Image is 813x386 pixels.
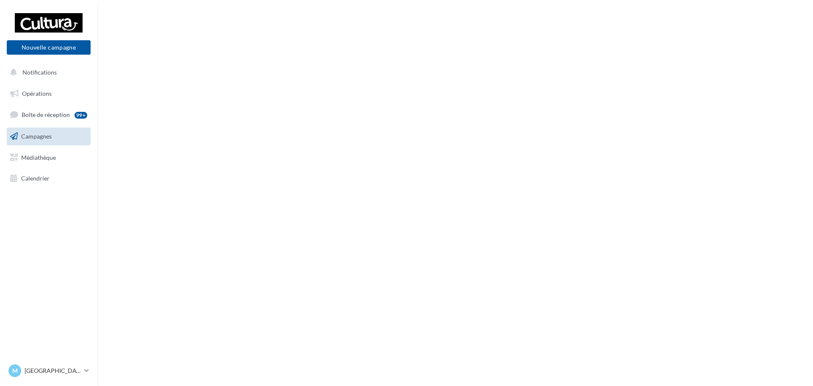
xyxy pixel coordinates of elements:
span: Opérations [22,90,52,97]
div: 99+ [75,112,87,119]
span: M [12,367,18,375]
a: Boîte de réception99+ [5,106,92,124]
button: Notifications [5,64,89,81]
a: Opérations [5,85,92,103]
span: Médiathèque [21,153,56,161]
p: [GEOGRAPHIC_DATA] [25,367,81,375]
a: M [GEOGRAPHIC_DATA] [7,363,91,379]
a: Calendrier [5,169,92,187]
a: Campagnes [5,128,92,145]
span: Calendrier [21,175,50,182]
a: Médiathèque [5,149,92,167]
button: Nouvelle campagne [7,40,91,55]
span: Boîte de réception [22,111,70,118]
span: Notifications [22,69,57,76]
span: Campagnes [21,133,52,140]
